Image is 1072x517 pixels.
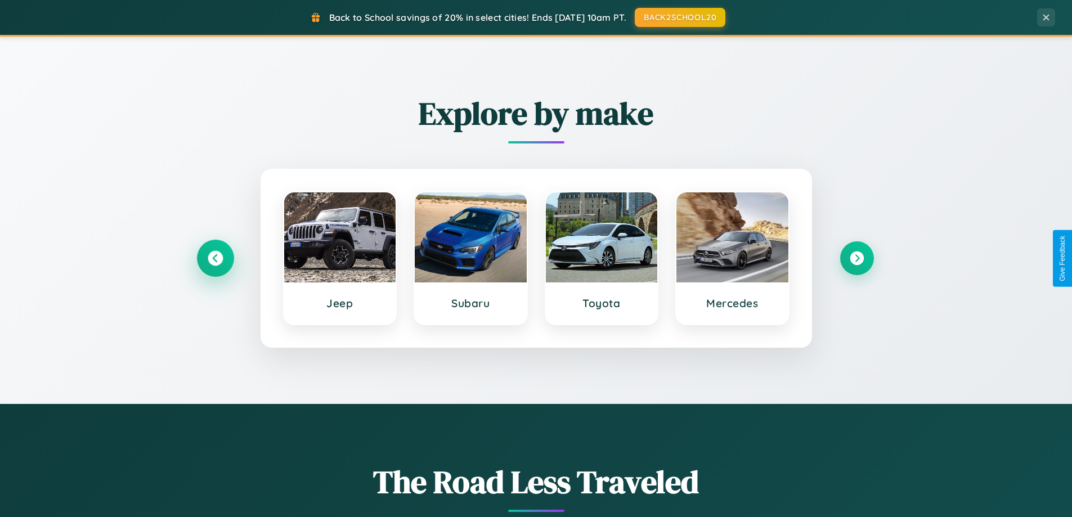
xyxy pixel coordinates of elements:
[635,8,725,27] button: BACK2SCHOOL20
[1058,236,1066,281] div: Give Feedback
[295,296,385,310] h3: Jeep
[199,92,874,135] h2: Explore by make
[688,296,777,310] h3: Mercedes
[557,296,647,310] h3: Toyota
[199,460,874,503] h1: The Road Less Traveled
[426,296,515,310] h3: Subaru
[329,12,626,23] span: Back to School savings of 20% in select cities! Ends [DATE] 10am PT.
